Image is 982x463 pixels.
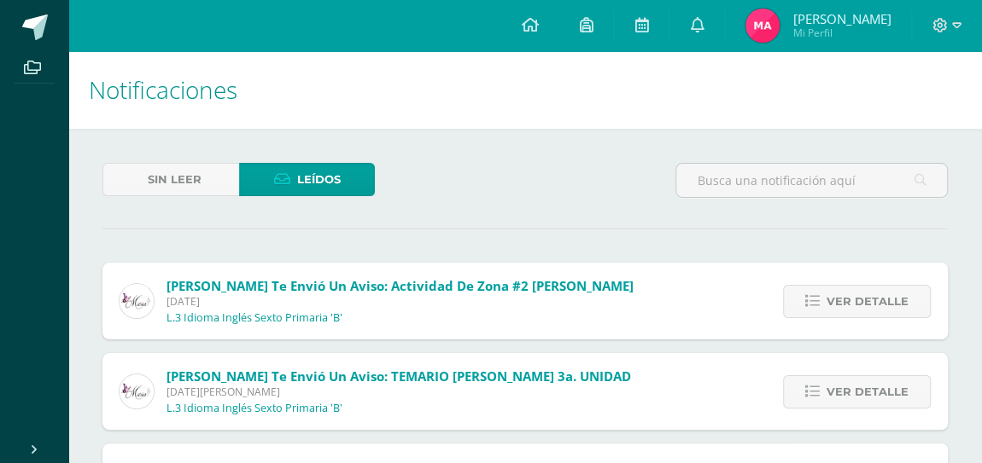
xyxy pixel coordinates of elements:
[167,385,631,399] span: [DATE][PERSON_NAME]
[792,26,891,40] span: Mi Perfil
[167,368,631,385] span: [PERSON_NAME] te envió un aviso: TEMARIO [PERSON_NAME] 3a. UNIDAD
[148,164,202,195] span: Sin leer
[167,277,634,294] span: [PERSON_NAME] te envió un aviso: Actividad de zona #2 [PERSON_NAME]
[120,374,154,408] img: f0f6954b1d458a88ada85a20aff75f4b.png
[239,163,376,196] a: Leídos
[827,376,909,408] span: Ver detalle
[120,284,154,318] img: f0f6954b1d458a88ada85a20aff75f4b.png
[827,286,909,317] span: Ver detalle
[745,9,780,43] img: 84869338fe7a98138431cc42a08e66e6.png
[102,163,239,196] a: Sin leer
[167,311,342,325] p: L.3 Idioma Inglés Sexto Primaria 'B'
[167,402,342,415] p: L.3 Idioma Inglés Sexto Primaria 'B'
[89,73,237,106] span: Notificaciones
[167,294,634,309] span: [DATE]
[676,164,947,197] input: Busca una notificación aquí
[296,164,340,195] span: Leídos
[792,10,891,27] span: [PERSON_NAME]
